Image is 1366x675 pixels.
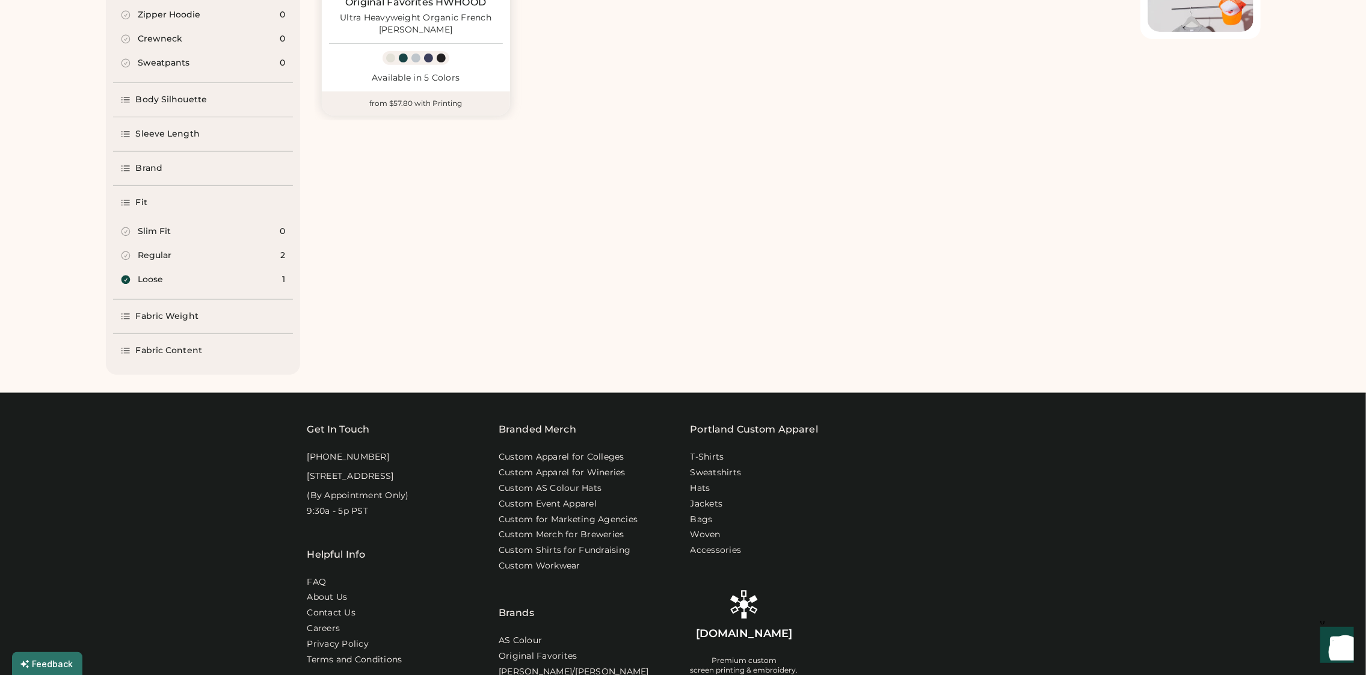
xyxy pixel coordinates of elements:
a: Custom Workwear [499,560,580,572]
div: 0 [280,9,286,21]
div: 2 [281,250,286,262]
a: Careers [307,623,340,635]
div: 0 [280,226,286,238]
a: Bags [691,514,713,526]
a: Portland Custom Apparel [691,422,818,437]
img: Rendered Logo - Screens [730,590,758,619]
div: 0 [280,57,286,69]
div: Fabric Weight [136,310,198,322]
div: Zipper Hoodie [138,9,201,21]
a: Custom for Marketing Agencies [499,514,638,526]
a: Jackets [691,498,723,510]
div: Get In Touch [307,422,370,437]
a: Accessories [691,544,742,556]
div: Ultra Heavyweight Organic French [PERSON_NAME] [329,12,503,36]
a: Privacy Policy [307,638,369,650]
div: Terms and Conditions [307,654,402,666]
div: from $57.80 with Printing [322,91,510,116]
div: Sleeve Length [136,128,200,140]
iframe: Front Chat [1309,621,1361,673]
a: Contact Us [307,607,356,619]
a: Custom Apparel for Colleges [499,451,624,463]
div: Fabric Content [136,345,202,357]
a: T-Shirts [691,451,724,463]
div: [PHONE_NUMBER] [307,451,390,463]
a: Custom Shirts for Fundraising [499,544,630,556]
div: Body Silhouette [136,94,208,106]
a: Woven [691,529,721,541]
a: About Us [307,591,348,603]
a: Original Favorites [499,650,577,662]
div: [STREET_ADDRESS] [307,470,394,482]
div: 1 [283,274,286,286]
div: (By Appointment Only) [307,490,409,502]
div: Premium custom screen printing & embroidery. [691,656,798,675]
div: Crewneck [138,33,183,45]
div: Available in 5 Colors [329,72,503,84]
div: Branded Merch [499,422,576,437]
div: Brands [499,576,534,620]
div: Sweatpants [138,57,190,69]
a: Sweatshirts [691,467,742,479]
div: Loose [138,274,164,286]
a: FAQ [307,576,327,588]
a: Custom AS Colour Hats [499,482,601,495]
div: Helpful Info [307,547,366,562]
a: AS Colour [499,635,542,647]
div: 0 [280,33,286,45]
a: Custom Merch for Breweries [499,529,624,541]
div: [DOMAIN_NAME] [696,626,792,641]
a: Hats [691,482,710,495]
div: Slim Fit [138,226,171,238]
div: Regular [138,250,172,262]
div: Brand [136,162,163,174]
a: Custom Apparel for Wineries [499,467,626,479]
div: 9:30a - 5p PST [307,505,369,517]
div: Fit [136,197,147,209]
a: Custom Event Apparel [499,498,597,510]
